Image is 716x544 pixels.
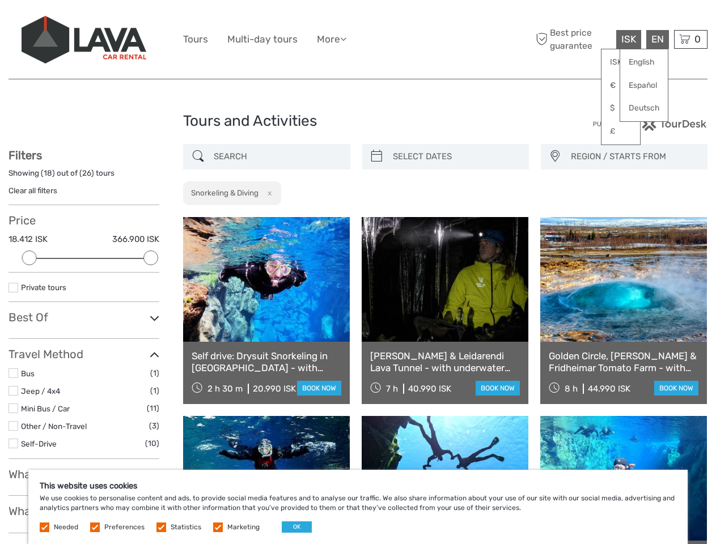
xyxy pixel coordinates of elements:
[388,147,523,167] input: SELECT DATES
[104,522,145,532] label: Preferences
[693,33,702,45] span: 0
[9,214,159,227] h3: Price
[408,384,451,394] div: 40.990 ISK
[150,367,159,380] span: (1)
[21,283,66,292] a: Private tours
[601,75,640,96] a: €
[317,31,346,48] a: More
[112,233,159,245] label: 366.900 ISK
[565,384,578,394] span: 8 h
[646,30,669,49] div: EN
[601,52,640,73] a: ISK
[130,18,144,31] button: Open LiveChat chat widget
[9,504,159,518] h3: What do you want to do?
[44,168,52,178] label: 18
[21,439,57,448] a: Self-Drive
[147,402,159,415] span: (11)
[620,75,668,96] a: Español
[21,404,70,413] a: Mini Bus / Car
[209,147,344,167] input: SEARCH
[192,350,341,373] a: Self drive: Drysuit Snorkeling in [GEOGRAPHIC_DATA] - with underwater photos
[191,188,259,197] h2: Snorkeling & Diving
[145,437,159,450] span: (10)
[82,168,91,178] label: 26
[549,350,698,373] a: Golden Circle, [PERSON_NAME] & Fridheimar Tomato Farm - with photos
[620,98,668,118] a: Deutsch
[9,186,57,195] a: Clear all filters
[370,350,520,373] a: [PERSON_NAME] & Leidarendi Lava Tunnel - with underwater photos
[207,384,243,394] span: 2 h 30 m
[601,98,640,118] a: $
[16,20,128,29] p: We're away right now. Please check back later!
[40,481,676,491] h5: This website uses cookies
[21,386,60,396] a: Jeep / 4x4
[9,311,159,324] h3: Best Of
[183,112,533,130] h1: Tours and Activities
[21,422,87,431] a: Other / Non-Travel
[171,522,201,532] label: Statistics
[21,369,35,378] a: Bus
[227,31,298,48] a: Multi-day tours
[566,147,702,166] button: REGION / STARTS FROM
[533,27,613,52] span: Best price guarantee
[588,384,630,394] div: 44.990 ISK
[386,384,398,394] span: 7 h
[654,381,698,396] a: book now
[9,467,159,481] h3: What do you want to see?
[183,31,208,48] a: Tours
[282,521,312,533] button: OK
[149,419,159,432] span: (3)
[54,522,78,532] label: Needed
[22,16,146,63] img: 523-13fdf7b0-e410-4b32-8dc9-7907fc8d33f7_logo_big.jpg
[9,148,42,162] strong: Filters
[620,52,668,73] a: English
[9,347,159,361] h3: Travel Method
[592,117,707,131] img: PurchaseViaTourDesk.png
[253,384,296,394] div: 20.990 ISK
[227,522,260,532] label: Marketing
[601,121,640,142] a: £
[297,381,341,396] a: book now
[150,384,159,397] span: (1)
[476,381,520,396] a: book now
[260,187,276,199] button: x
[28,470,688,544] div: We use cookies to personalise content and ads, to provide social media features and to analyse ou...
[621,33,636,45] span: ISK
[9,233,48,245] label: 18.412 ISK
[9,168,159,185] div: Showing ( ) out of ( ) tours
